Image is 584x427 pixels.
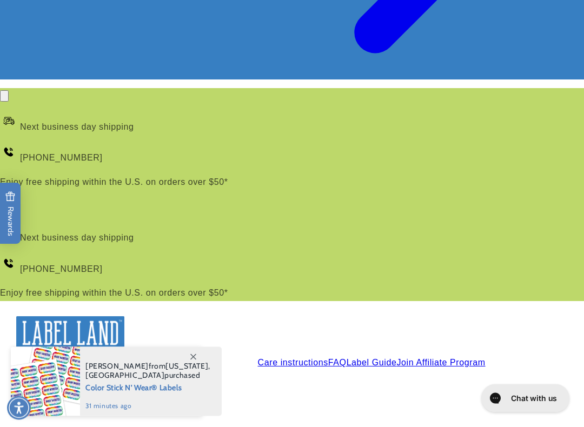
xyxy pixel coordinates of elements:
[85,362,210,380] span: from , purchased
[20,123,134,132] span: Next business day shipping
[16,317,124,350] img: Label Land
[397,358,486,369] a: Join Affiliate Program
[20,154,102,163] span: [PHONE_NUMBER]
[258,358,328,369] a: Care instructions
[16,317,568,356] a: Label Land
[476,381,573,416] iframe: Gorgias live chat messenger
[85,361,149,371] span: [PERSON_NAME]
[85,380,210,393] span: Color Stick N' Wear® Labels
[165,361,208,371] span: [US_STATE]
[20,233,134,243] span: Next business day shipping
[7,396,31,420] div: Accessibility Menu
[20,265,102,274] span: [PHONE_NUMBER]
[85,401,210,411] span: 31 minutes ago
[5,192,16,237] span: Rewards
[328,358,347,369] a: FAQ
[347,358,397,369] a: Label Guide
[85,370,164,380] span: [GEOGRAPHIC_DATA]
